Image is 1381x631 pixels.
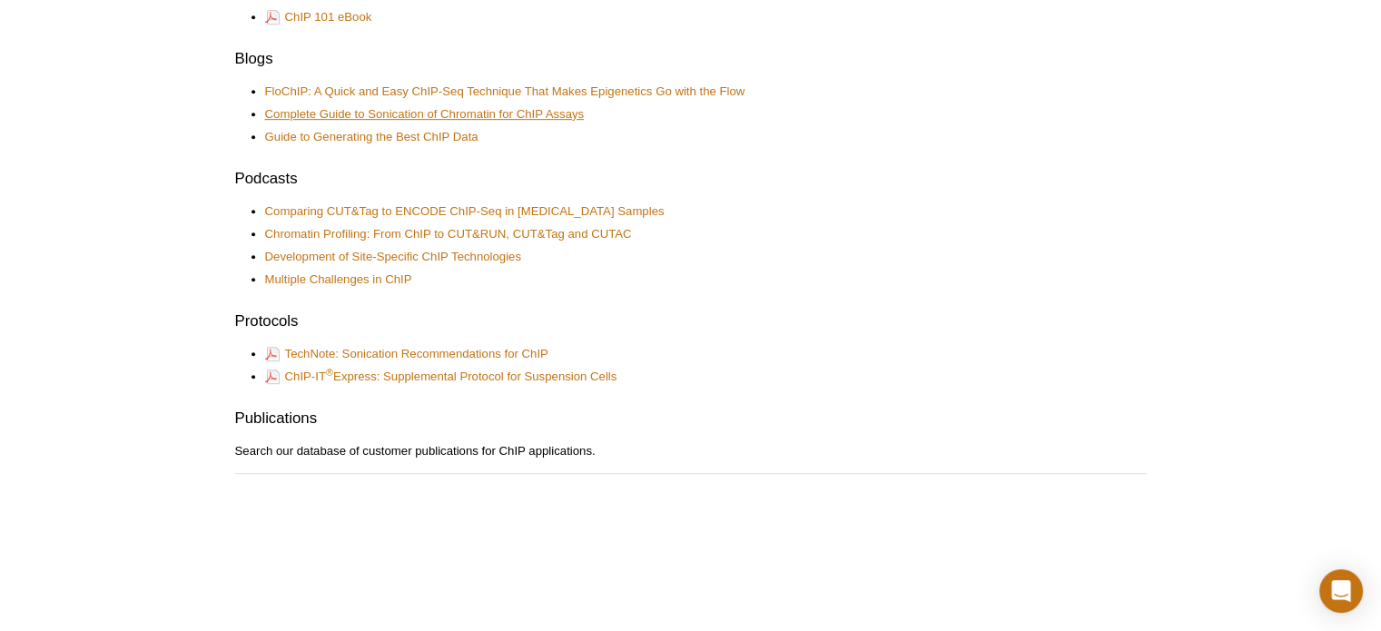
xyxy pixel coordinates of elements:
[265,367,617,387] a: ChIP-IT®Express: Supplemental Protocol for Suspension Cells
[265,271,412,288] a: Multiple Challenges in ChIP
[265,203,665,220] a: Comparing CUT&Tag to ENCODE ChIP-Seq in [MEDICAL_DATA] Samples
[326,366,333,377] sup: ®
[235,48,1147,70] h2: Blogs
[265,7,372,27] a: ChIP 101 eBook
[265,226,632,242] a: Chromatin Profiling: From ChIP to CUT&RUN, CUT&Tag and CUTAC
[265,249,521,265] a: Development of Site-Specific ChIP Technologies
[235,168,1147,190] h2: Podcasts
[265,106,585,123] a: Complete Guide to Sonication of Chromatin for ChIP Assays
[235,443,1147,459] p: Search our database of customer publications for ChIP applications.
[235,311,1147,332] h2: Protocols
[265,129,478,145] a: Guide to Generating the Best ChIP Data
[265,344,548,364] a: TechNote: Sonication Recommendations for ChIP
[265,84,745,100] a: FloChIP: A Quick and Easy ChIP-Seq Technique That Makes Epigenetics Go with the Flow
[1319,569,1363,613] div: Open Intercom Messenger
[235,408,1147,429] h2: Publications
